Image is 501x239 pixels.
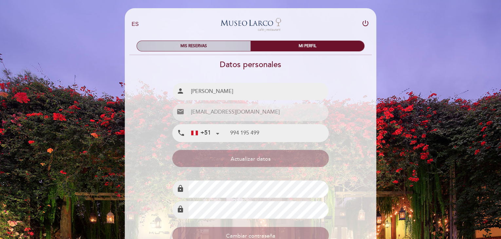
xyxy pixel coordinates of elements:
[188,83,328,100] input: Nombre completo
[250,41,364,51] div: MI PERFIL
[189,125,221,141] div: Peru (Perú): +51
[137,41,250,51] div: MIS RESERVAS
[188,103,328,121] input: Email
[191,129,211,137] div: +51
[362,19,369,29] button: power_settings_new
[176,87,184,95] i: person
[176,108,184,116] i: email
[124,60,377,69] h2: Datos personales
[172,150,328,167] button: Actualizar datos
[210,15,291,33] a: Museo [GEOGRAPHIC_DATA] - Restaurant
[176,205,184,213] i: lock
[177,129,185,137] i: local_phone
[362,19,369,27] i: power_settings_new
[176,185,184,193] i: lock
[230,124,328,142] input: Teléfono Móvil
